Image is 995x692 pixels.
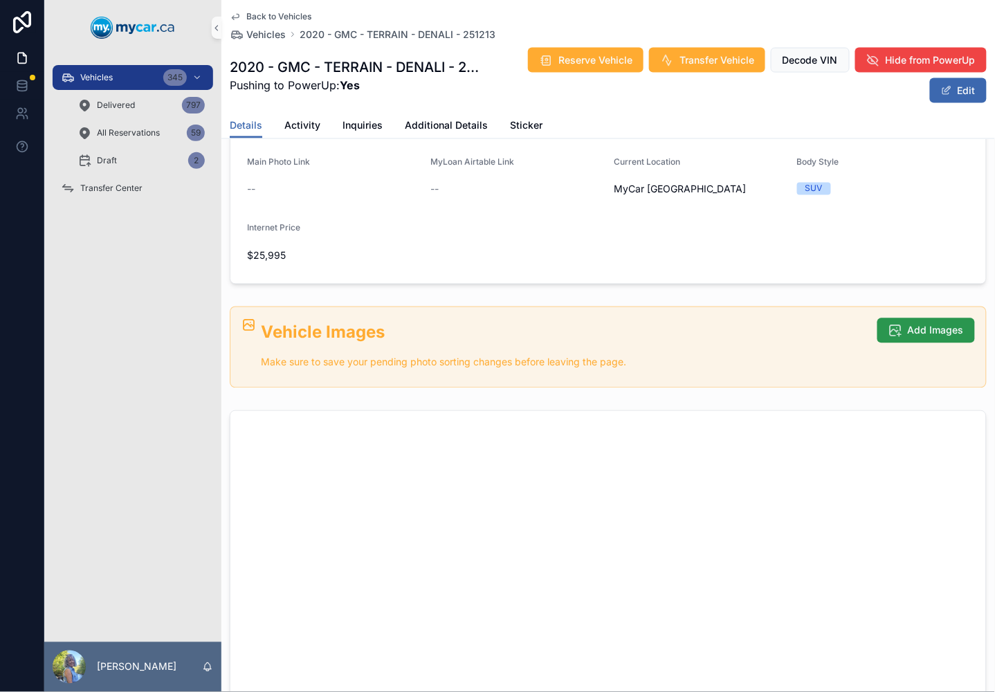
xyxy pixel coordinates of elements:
[855,48,987,73] button: Hide from PowerUp
[405,118,488,132] span: Additional Details
[230,28,286,42] a: Vehicles
[247,156,310,167] span: Main Photo Link
[805,183,823,195] div: SUV
[908,324,964,338] span: Add Images
[230,11,311,22] a: Back to Vehicles
[246,28,286,42] span: Vehicles
[187,125,205,141] div: 59
[405,113,488,140] a: Additional Details
[614,183,746,197] span: MyCar [GEOGRAPHIC_DATA]
[930,78,987,103] button: Edit
[53,176,213,201] a: Transfer Center
[558,53,632,67] span: Reserve Vehicle
[797,156,839,167] span: Body Style
[97,127,160,138] span: All Reservations
[300,28,495,42] a: 2020 - GMC - TERRAIN - DENALI - 251213
[679,53,754,67] span: Transfer Vehicle
[247,223,300,233] span: Internet Price
[230,57,486,77] h1: 2020 - GMC - TERRAIN - DENALI - 251213
[771,48,850,73] button: Decode VIN
[340,78,360,92] strong: Yes
[97,660,176,674] p: [PERSON_NAME]
[230,113,262,139] a: Details
[182,97,205,113] div: 797
[80,183,143,194] span: Transfer Center
[886,53,976,67] span: Hide from PowerUp
[69,120,213,145] a: All Reservations59
[80,72,113,83] span: Vehicles
[91,17,175,39] img: App logo
[343,118,383,132] span: Inquiries
[783,53,838,67] span: Decode VIN
[877,318,975,343] button: Add Images
[649,48,765,73] button: Transfer Vehicle
[69,148,213,173] a: Draft2
[528,48,643,73] button: Reserve Vehicle
[188,152,205,169] div: 2
[614,156,680,167] span: Current Location
[430,183,439,197] span: --
[97,100,135,111] span: Delivered
[261,321,866,371] div: ## Vehicle Images Make sure to save your pending photo sorting changes before leaving the page.
[97,155,117,166] span: Draft
[510,118,542,132] span: Sticker
[69,93,213,118] a: Delivered797
[163,69,187,86] div: 345
[230,77,486,93] span: Pushing to PowerUp:
[247,183,255,197] span: --
[261,355,866,371] p: Make sure to save your pending photo sorting changes before leaving the page.
[510,113,542,140] a: Sticker
[246,11,311,22] span: Back to Vehicles
[53,65,213,90] a: Vehicles345
[247,249,419,263] span: $25,995
[343,113,383,140] a: Inquiries
[230,118,262,132] span: Details
[44,55,221,219] div: scrollable content
[284,113,320,140] a: Activity
[261,321,866,344] h2: Vehicle Images
[430,156,514,167] span: MyLoan Airtable Link
[284,118,320,132] span: Activity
